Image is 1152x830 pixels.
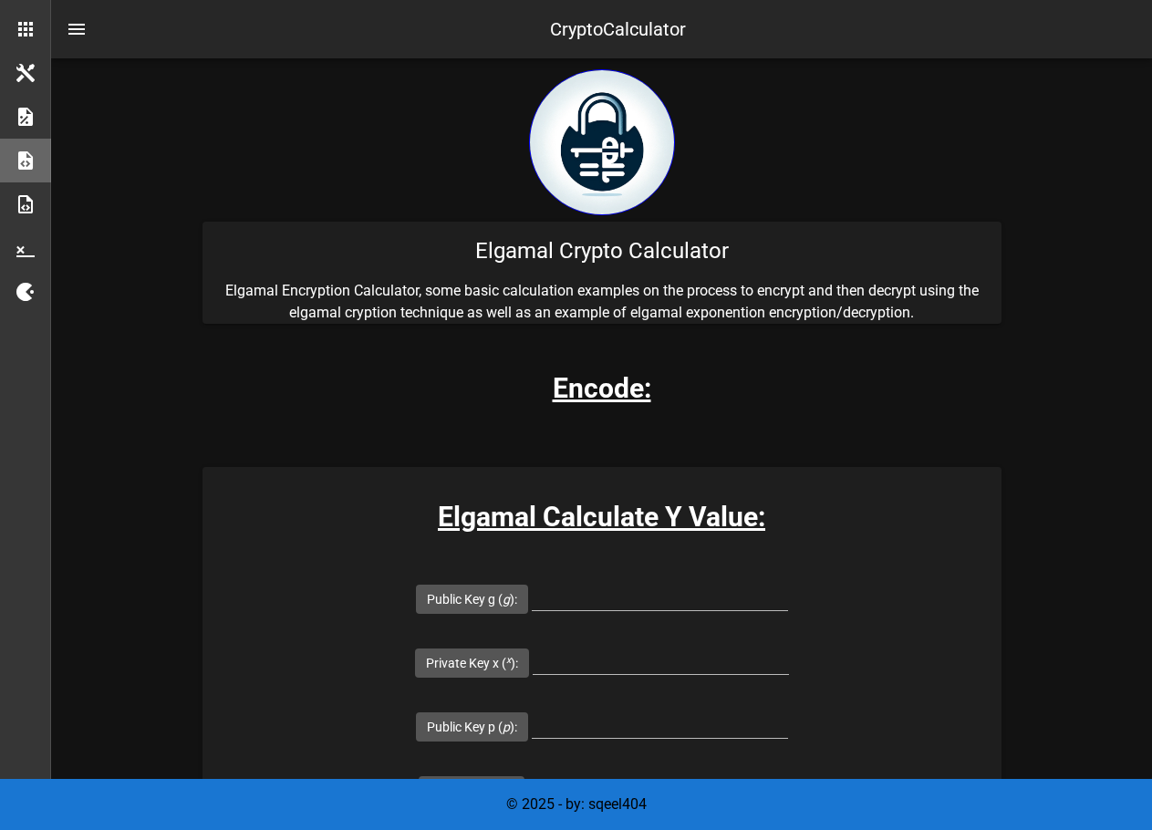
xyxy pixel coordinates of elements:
button: nav-menu-toggle [55,7,99,51]
sup: x [506,654,511,666]
h3: Encode: [553,368,651,409]
img: encryption logo [529,69,675,215]
span: © 2025 - by: sqeel404 [506,795,647,813]
i: p [503,720,510,734]
p: Elgamal Encryption Calculator, some basic calculation examples on the process to encrypt and then... [202,280,1002,324]
div: Elgamal Crypto Calculator [202,222,1002,280]
label: Public Key p ( ): [427,718,517,736]
h3: Elgamal Calculate Y Value: [202,496,1002,537]
i: g [503,592,510,607]
label: Private Key x ( ): [426,654,518,672]
label: Public Key g ( ): [427,590,517,608]
a: home [529,202,675,219]
div: CryptoCalculator [550,16,686,43]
